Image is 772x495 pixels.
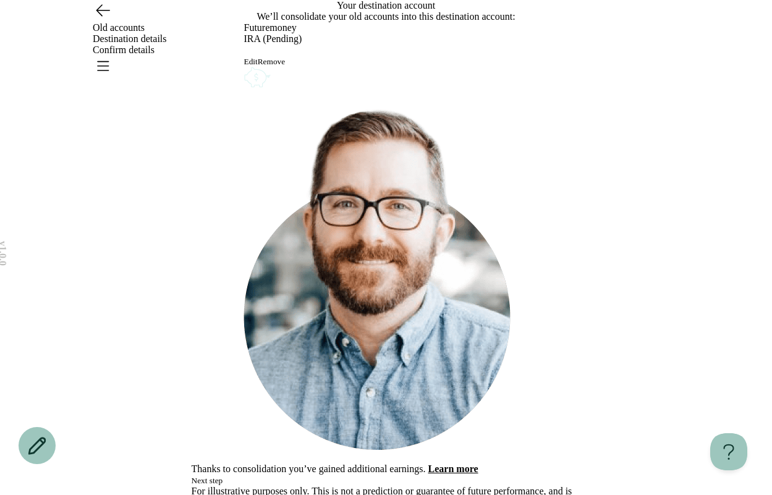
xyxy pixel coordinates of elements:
[710,433,747,470] iframe: Toggle Customer Support
[192,476,223,486] button: Next step
[93,56,112,75] button: Open menu
[93,33,167,44] span: Destination details
[192,476,223,485] span: Next step
[192,463,581,475] div: Thanks to consolidation you’ve gained additional earnings.
[93,22,145,33] span: Old accounts
[428,463,478,475] button: Learn more
[192,90,562,461] img: Henry
[93,44,155,55] span: Confirm details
